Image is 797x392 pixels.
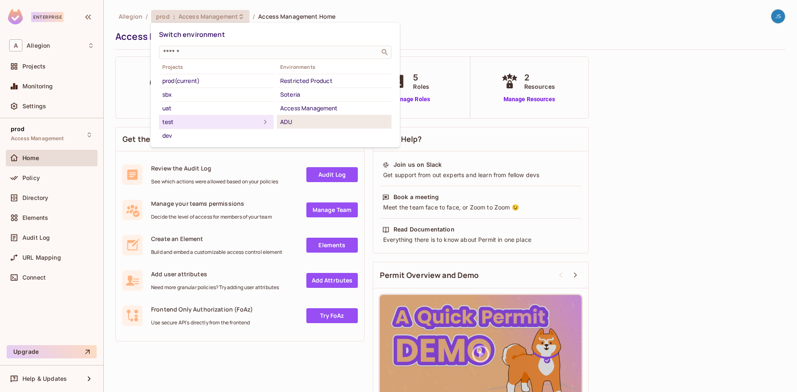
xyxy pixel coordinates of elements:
div: test [162,117,260,127]
div: ADU [280,117,388,127]
div: prod (current) [162,76,270,86]
div: Restricted Product [280,76,388,86]
span: Projects [159,64,274,71]
div: Access Management [280,103,388,113]
span: Environments [277,64,391,71]
div: Soteria [280,90,388,100]
div: sbx [162,90,270,100]
div: dev [162,131,270,141]
div: uat [162,103,270,113]
span: Switch environment [159,30,225,39]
